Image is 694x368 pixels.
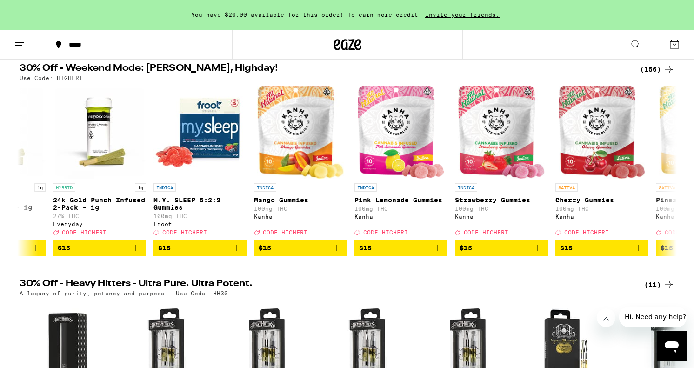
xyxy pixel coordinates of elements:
p: Pink Lemonade Gummies [354,196,447,204]
p: 100mg THC [153,213,247,219]
iframe: Message from company [619,307,687,327]
div: Kanha [354,214,447,220]
button: Add to bag [53,240,146,256]
p: Mango Gummies [254,196,347,204]
p: INDICA [254,183,276,192]
button: Add to bag [354,240,447,256]
img: Everyday - 24k Gold Punch Infused 2-Pack - 1g [53,86,146,179]
span: CODE HIGHFRI [564,229,609,235]
span: $15 [259,244,271,252]
div: Kanha [455,214,548,220]
span: CODE HIGHFRI [363,229,408,235]
span: invite your friends. [422,12,503,18]
a: (156) [640,64,674,75]
iframe: Close message [597,308,615,327]
span: CODE HIGHFRI [263,229,307,235]
img: Kanha - Pink Lemonade Gummies [358,86,445,179]
p: SATIVA [656,183,678,192]
p: M.Y. SLEEP 5:2:2 Gummies [153,196,247,211]
p: 100mg THC [555,206,648,212]
button: Add to bag [555,240,648,256]
span: $15 [359,244,372,252]
button: Add to bag [254,240,347,256]
div: Kanha [555,214,648,220]
p: 1g [135,183,146,192]
img: Froot - M.Y. SLEEP 5:2:2 Gummies [153,86,247,179]
a: Open page for 24k Gold Punch Infused 2-Pack - 1g from Everyday [53,86,146,240]
img: Kanha - Mango Gummies [257,86,344,179]
span: You have $20.00 available for this order! To earn more credit, [191,12,422,18]
a: Open page for Pink Lemonade Gummies from Kanha [354,86,447,240]
h2: 30% Off - Weekend Mode: [PERSON_NAME], Highday! [20,64,629,75]
span: $15 [661,244,673,252]
span: CODE HIGHFRI [162,229,207,235]
p: INDICA [455,183,477,192]
a: Open page for Mango Gummies from Kanha [254,86,347,240]
p: Use Code: HIGHFRI [20,75,83,81]
a: (11) [644,279,674,290]
p: A legacy of purity, potency and purpose - Use Code: HH30 [20,290,228,296]
button: Add to bag [153,240,247,256]
p: HYBRID [53,183,75,192]
span: CODE HIGHFRI [464,229,508,235]
p: 100mg THC [455,206,548,212]
div: Kanha [254,214,347,220]
img: Kanha - Cherry Gummies [559,86,646,179]
p: 100mg THC [354,206,447,212]
p: 24k Gold Punch Infused 2-Pack - 1g [53,196,146,211]
p: Strawberry Gummies [455,196,548,204]
a: Open page for Cherry Gummies from Kanha [555,86,648,240]
div: Froot [153,221,247,227]
span: $15 [58,244,70,252]
p: 1g [34,183,46,192]
h2: 30% Off - Heavy Hitters - Ultra Pure. Ultra Potent. [20,279,629,290]
iframe: Button to launch messaging window [657,331,687,361]
a: Open page for Strawberry Gummies from Kanha [455,86,548,240]
p: Cherry Gummies [555,196,648,204]
p: SATIVA [555,183,578,192]
div: Everyday [53,221,146,227]
img: Kanha - Strawberry Gummies [458,86,545,179]
p: 100mg THC [254,206,347,212]
p: 27% THC [53,213,146,219]
button: Add to bag [455,240,548,256]
span: $15 [560,244,573,252]
span: CODE HIGHFRI [62,229,107,235]
a: Open page for M.Y. SLEEP 5:2:2 Gummies from Froot [153,86,247,240]
span: $15 [460,244,472,252]
p: INDICA [153,183,176,192]
span: $15 [158,244,171,252]
p: INDICA [354,183,377,192]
